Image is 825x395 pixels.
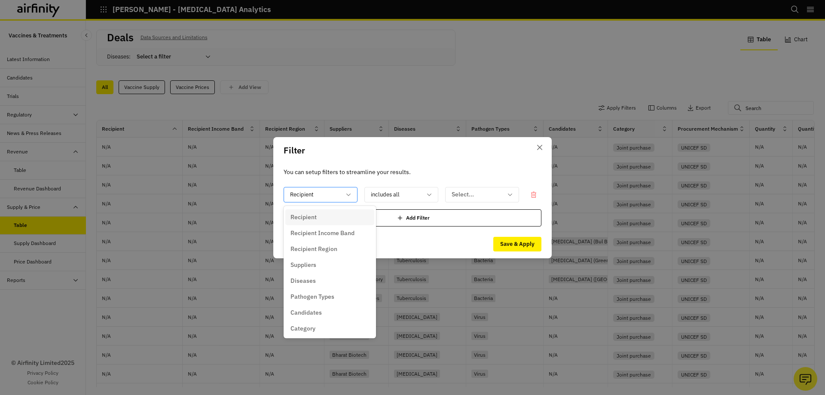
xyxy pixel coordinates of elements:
[284,209,541,227] div: Add Filter
[290,292,334,301] p: Pathogen Types
[290,213,317,222] p: Recipient
[273,137,552,164] header: Filter
[290,229,354,238] p: Recipient Income Band
[290,324,315,333] p: Category
[290,276,316,285] p: Diseases
[533,141,547,154] button: Close
[290,245,337,254] p: Recipient Region
[290,308,322,317] p: Candidates
[493,237,541,251] button: Save & Apply
[284,167,541,177] p: You can setup filters to streamline your results.
[290,260,316,269] p: Suppliers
